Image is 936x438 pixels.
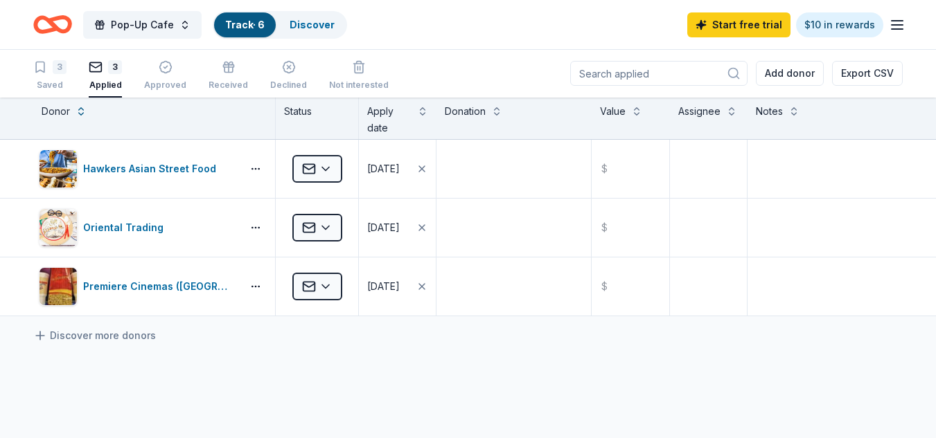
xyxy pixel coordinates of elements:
[83,161,222,177] div: Hawkers Asian Street Food
[756,103,783,120] div: Notes
[756,61,824,86] button: Add donor
[832,61,903,86] button: Export CSV
[209,55,248,98] button: Received
[108,60,122,74] div: 3
[83,219,169,236] div: Oriental Trading
[144,80,186,91] div: Approved
[39,268,77,305] img: Image for Premiere Cinemas (Orlando)
[39,209,77,246] img: Image for Oriental Trading
[270,80,307,91] div: Declined
[213,11,347,39] button: Track· 6Discover
[111,17,174,33] span: Pop-Up Cafe
[83,11,202,39] button: Pop-Up Cafe
[39,208,236,247] button: Image for Oriental TradingOriental Trading
[367,219,400,236] div: [DATE]
[367,161,400,177] div: [DATE]
[39,267,236,306] button: Image for Premiere Cinemas (Orlando)Premiere Cinemas ([GEOGRAPHIC_DATA])
[276,98,359,139] div: Status
[144,55,186,98] button: Approved
[89,80,122,91] div: Applied
[89,55,122,98] button: 3Applied
[367,103,412,136] div: Apply date
[796,12,883,37] a: $10 in rewards
[42,103,70,120] div: Donor
[359,257,436,316] button: [DATE]
[687,12,791,37] a: Start free trial
[367,278,400,295] div: [DATE]
[445,103,486,120] div: Donation
[359,199,436,257] button: [DATE]
[329,55,389,98] button: Not interested
[600,103,626,120] div: Value
[39,150,77,188] img: Image for Hawkers Asian Street Food
[678,103,721,120] div: Assignee
[33,327,156,344] a: Discover more donors
[209,80,248,91] div: Received
[290,19,335,30] a: Discover
[570,61,748,86] input: Search applied
[270,55,307,98] button: Declined
[359,140,436,198] button: [DATE]
[83,278,236,295] div: Premiere Cinemas ([GEOGRAPHIC_DATA])
[329,80,389,91] div: Not interested
[33,55,67,98] button: 3Saved
[53,60,67,74] div: 3
[225,19,265,30] a: Track· 6
[33,8,72,41] a: Home
[39,149,236,188] button: Image for Hawkers Asian Street FoodHawkers Asian Street Food
[33,80,67,91] div: Saved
